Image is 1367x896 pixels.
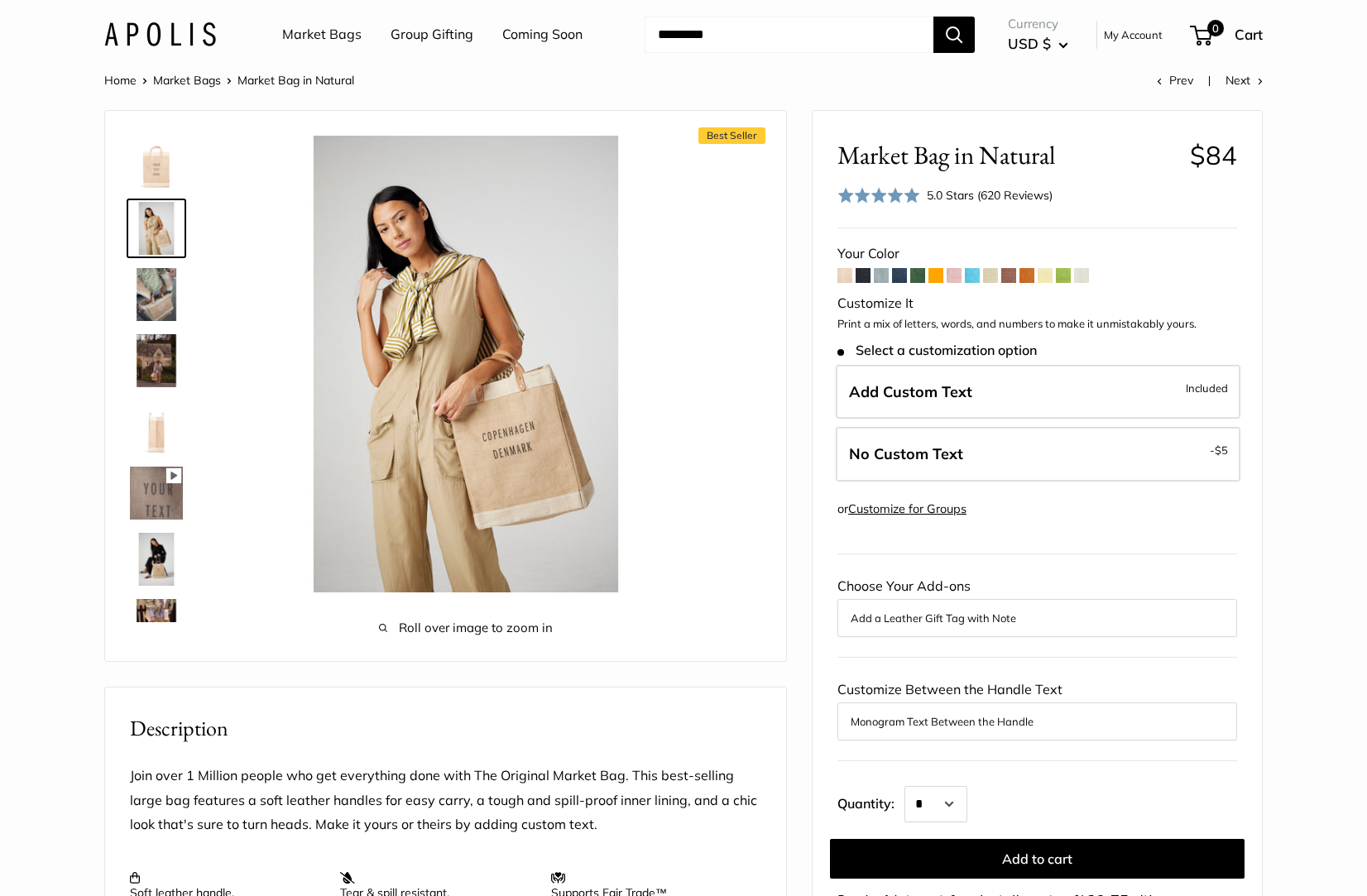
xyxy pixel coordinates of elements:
img: Market Bag in Natural [130,533,183,586]
img: Market Bag in Natural [130,136,183,189]
div: Customize It [837,291,1237,316]
a: Market Bags [282,22,362,47]
span: Market Bag in Natural [237,73,354,88]
p: Print a mix of letters, words, and numbers to make it unmistakably yours. [837,316,1237,333]
span: Included [1186,378,1228,398]
a: Market Bag in Natural [127,199,186,258]
div: Your Color [837,242,1237,266]
img: Apolis [104,22,216,46]
a: Market Bags [153,73,221,88]
h2: Description [130,712,761,745]
button: Add to cart [830,839,1245,879]
button: USD $ [1008,31,1068,57]
a: Group Gifting [391,22,473,47]
span: $84 [1190,139,1237,171]
a: Market Bag in Natural [127,529,186,589]
span: Select a customization option [837,343,1037,358]
span: Market Bag in Natural [837,140,1178,170]
label: Leave Blank [836,427,1240,482]
div: or [837,498,966,520]
span: - [1210,440,1228,460]
a: 0 Cart [1192,22,1263,48]
a: Coming Soon [502,22,583,47]
img: description_13" wide, 18" high, 8" deep; handles: 3.5" [130,400,183,453]
div: Customize Between the Handle Text [837,678,1237,740]
a: description_13" wide, 18" high, 8" deep; handles: 3.5" [127,397,186,457]
span: Currency [1008,12,1068,36]
span: 0 [1207,20,1224,36]
img: Market Bag in Natural [130,334,183,387]
img: Market Bag in Natural [130,202,183,255]
span: Add Custom Text [849,382,972,401]
span: $5 [1215,443,1228,457]
label: Add Custom Text [836,365,1240,419]
a: Market Bag in Natural [127,596,186,655]
a: Prev [1157,73,1193,88]
span: USD $ [1008,35,1051,52]
div: 5.0 Stars (620 Reviews) [837,184,1053,208]
a: Market Bag in Natural [127,463,186,523]
span: Roll over image to zoom in [237,616,694,640]
div: Choose Your Add-ons [837,574,1237,637]
img: Market Bag in Natural [130,599,183,652]
a: Home [104,73,137,88]
span: Best Seller [698,127,765,144]
a: Market Bag in Natural [127,265,186,324]
span: No Custom Text [849,444,963,463]
a: Customize for Groups [848,501,966,516]
img: Market Bag in Natural [237,136,694,592]
nav: Breadcrumb [104,69,354,91]
button: Add a Leather Gift Tag with Note [851,608,1224,628]
img: Market Bag in Natural [130,467,183,520]
label: Quantity: [837,781,904,822]
button: Search [933,17,975,53]
span: Cart [1235,26,1263,43]
div: 5.0 Stars (620 Reviews) [927,186,1053,204]
a: Market Bag in Natural [127,132,186,192]
a: Market Bag in Natural [127,331,186,391]
p: Join over 1 Million people who get everything done with The Original Market Bag. This best-sellin... [130,764,761,838]
a: Next [1226,73,1263,88]
img: Market Bag in Natural [130,268,183,321]
button: Monogram Text Between the Handle [851,712,1224,731]
a: My Account [1104,25,1163,45]
input: Search... [645,17,933,53]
